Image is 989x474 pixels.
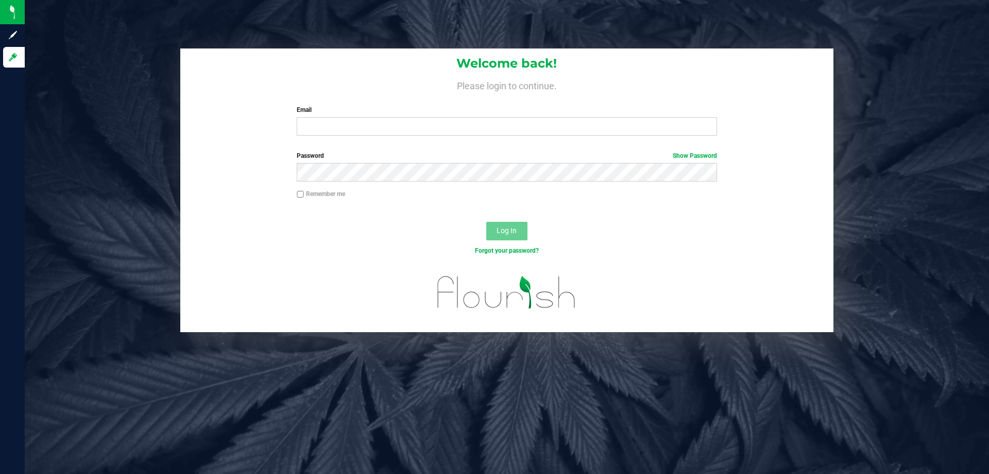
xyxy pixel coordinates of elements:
[475,247,539,254] a: Forgot your password?
[425,266,588,319] img: flourish_logo.svg
[497,226,517,235] span: Log In
[297,191,304,198] input: Remember me
[180,57,833,70] h1: Welcome back!
[180,78,833,91] h4: Please login to continue.
[486,222,527,240] button: Log In
[8,30,18,40] inline-svg: Sign up
[297,152,324,159] span: Password
[8,52,18,62] inline-svg: Log in
[673,152,717,159] a: Show Password
[297,189,345,199] label: Remember me
[297,105,717,115] label: Email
